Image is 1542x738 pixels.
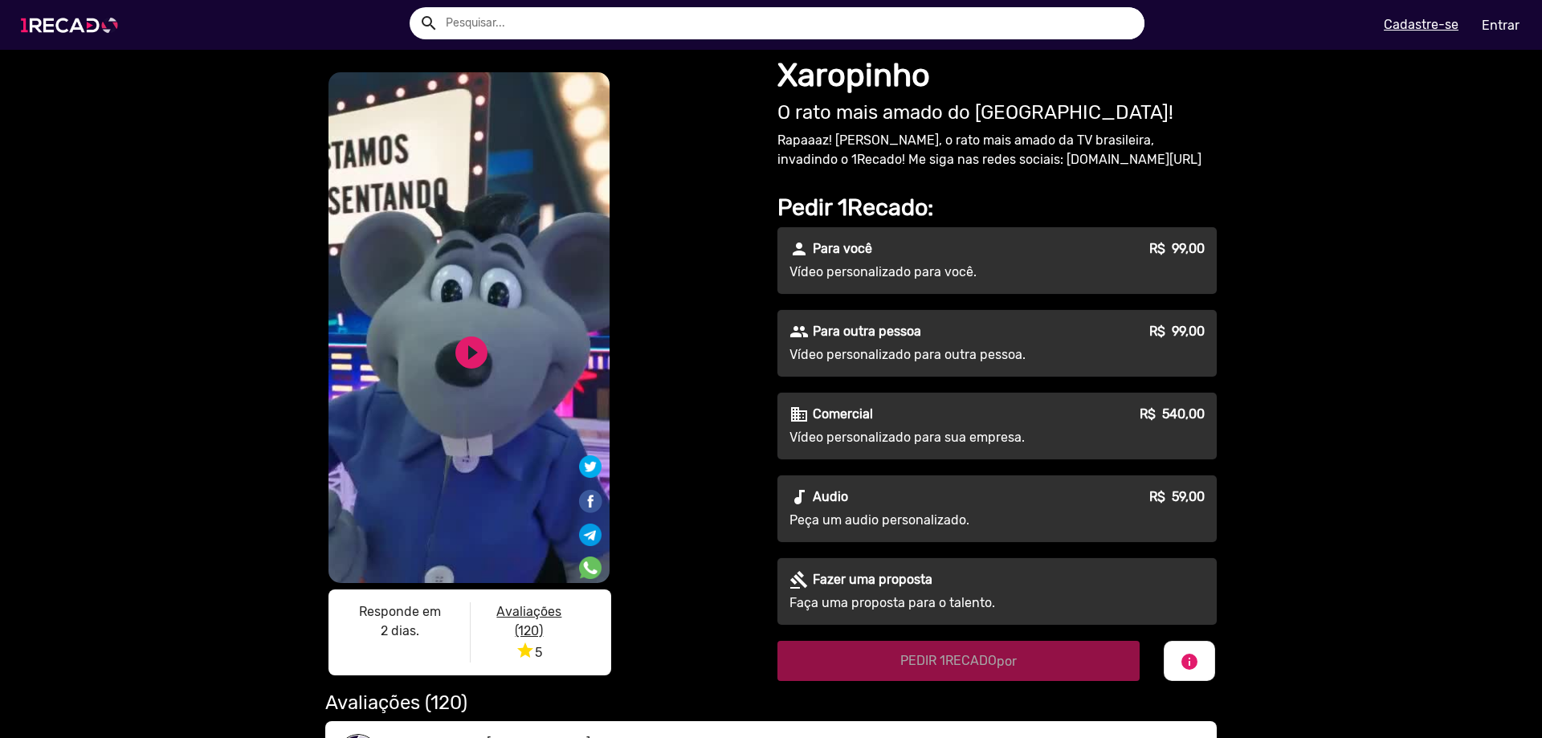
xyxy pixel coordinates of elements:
i: star [516,641,535,660]
button: Example home icon [414,8,442,36]
p: Para outra pessoa [813,322,921,341]
p: R$ 59,00 [1149,487,1205,507]
p: Comercial [813,405,873,424]
a: Entrar [1471,11,1530,39]
h1: Xaropinho [777,56,1217,95]
span: por [997,654,1017,669]
i: Share on WhatsApp [579,554,602,569]
p: Vídeo personalizado para sua empresa. [789,428,1080,447]
mat-icon: gavel [789,570,809,589]
mat-icon: people [789,322,809,341]
p: R$ 540,00 [1140,405,1205,424]
p: Responde em [341,602,458,622]
u: Cadastre-se [1384,17,1458,32]
p: Vídeo personalizado para outra pessoa. [789,345,1080,365]
p: Rapaaaz! [PERSON_NAME], o rato mais amado da TV brasileira, invadindo o 1Recado! Me siga nas rede... [777,131,1217,169]
u: Avaliações (120) [496,604,561,638]
img: Compartilhe no facebook [577,488,603,514]
span: PEDIR 1RECADO [900,653,1017,668]
i: Share on Twitter [579,458,602,473]
p: R$ 99,00 [1149,239,1205,259]
p: Vídeo personalizado para você. [789,263,1080,282]
i: Share on Facebook [577,487,603,502]
p: Para você [813,239,872,259]
p: Audio [813,487,848,507]
video: S1RECADO vídeos dedicados para fãs e empresas [328,72,610,583]
mat-icon: person [789,239,809,259]
h2: O rato mais amado do [GEOGRAPHIC_DATA]! [777,101,1217,124]
p: Peça um audio personalizado. [789,511,1080,530]
img: Compartilhe no twitter [579,455,602,478]
p: Fazer uma proposta [813,570,932,589]
img: Compartilhe no whatsapp [579,557,602,579]
mat-icon: info [1180,652,1199,671]
h2: Pedir 1Recado: [777,194,1217,222]
mat-icon: Example home icon [419,14,439,33]
p: Faça uma proposta para o talento. [789,593,1080,613]
h2: Avaliações (120) [325,691,1217,715]
button: PEDIR 1RECADOpor [777,641,1140,681]
span: 5 [516,645,542,660]
input: Pesquisar... [434,7,1144,39]
p: R$ 99,00 [1149,322,1205,341]
a: play_circle_filled [452,333,491,372]
i: Share on Telegram [579,521,602,536]
mat-icon: audiotrack [789,487,809,507]
mat-icon: business [789,405,809,424]
b: 2 dias. [381,623,419,638]
img: Compartilhe no telegram [579,524,602,546]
